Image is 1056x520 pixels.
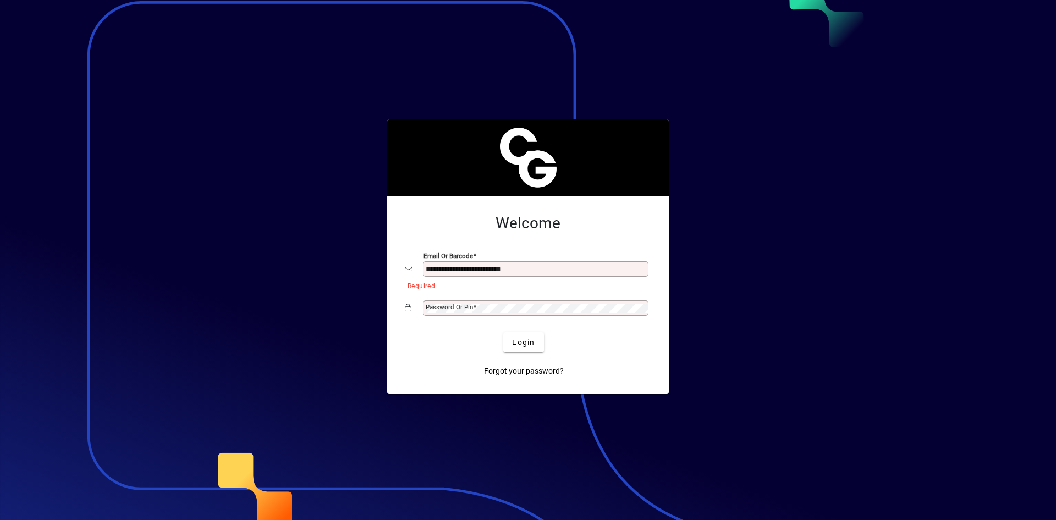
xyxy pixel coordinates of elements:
mat-label: Email or Barcode [424,252,473,260]
mat-label: Password or Pin [426,303,473,311]
span: Forgot your password? [484,365,564,377]
span: Login [512,337,535,348]
h2: Welcome [405,214,651,233]
mat-error: Required [408,280,642,291]
a: Forgot your password? [480,361,568,381]
button: Login [503,332,543,352]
